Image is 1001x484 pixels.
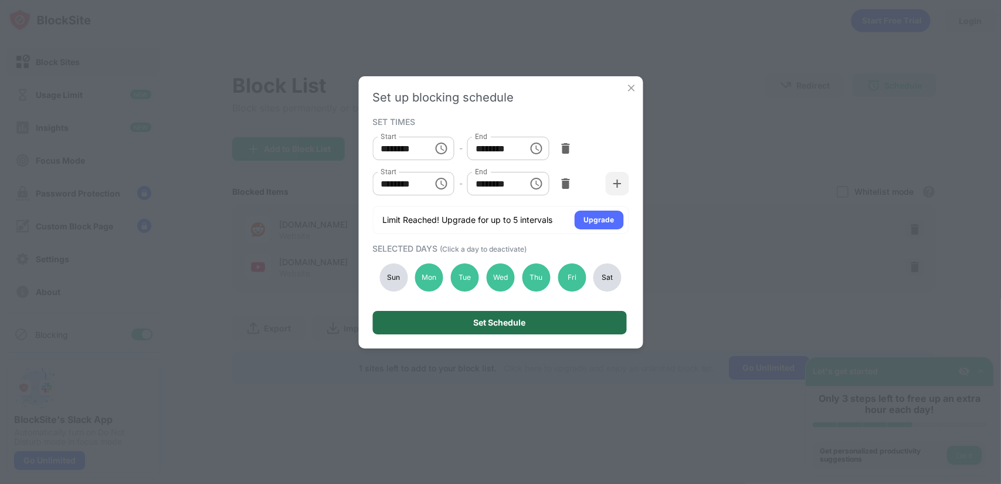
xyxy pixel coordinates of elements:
div: Sat [593,263,622,292]
div: Sun [379,263,408,292]
div: SET TIMES [372,117,626,126]
div: Wed [486,263,514,292]
div: Tue [451,263,479,292]
span: (Click a day to deactivate) [440,245,527,253]
div: Thu [522,263,550,292]
div: Set up blocking schedule [372,90,629,104]
div: Limit Reached! Upgrade for up to 5 intervals [382,214,552,226]
button: Choose time, selected time is 9:00 AM [430,137,453,160]
div: SELECTED DAYS [372,243,626,253]
div: Set Schedule [473,318,525,327]
label: End [476,167,488,177]
button: Choose time, selected time is 4:30 PM [525,137,548,160]
img: x-button.svg [625,82,637,94]
div: Upgrade [583,214,614,226]
button: Choose time, selected time is 10:00 PM [430,172,453,195]
div: - [459,177,463,190]
div: Fri [558,263,586,292]
button: Choose time, selected time is 2:00 AM [525,172,548,195]
div: - [459,142,463,155]
div: Mon [415,263,443,292]
label: End [476,131,488,141]
label: Start [381,131,396,141]
label: Start [381,167,396,177]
